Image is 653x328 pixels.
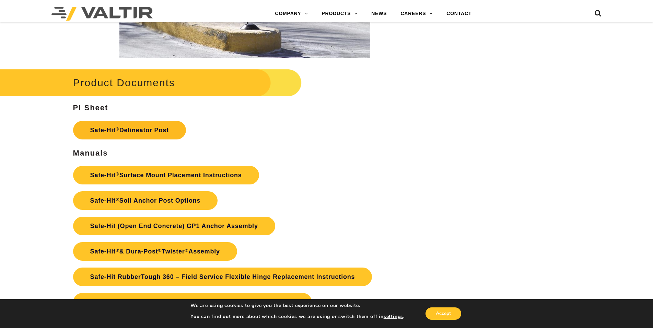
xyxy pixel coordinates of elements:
[73,121,186,139] a: Safe-Hit®Delineator Post
[268,7,315,21] a: COMPANY
[384,314,403,320] button: settings
[185,248,189,253] sup: ®
[73,268,372,286] a: Safe-Hit RubberTough 360 – Field Service Flexible Hinge Replacement Instructions
[73,166,259,184] a: Safe-Hit®Surface Mount Placement Instructions
[116,126,119,132] sup: ®
[190,314,405,320] p: You can find out more about which cookies we are using or switch them off in .
[315,7,364,21] a: PRODUCTS
[158,248,162,253] sup: ®
[73,103,108,112] strong: PI Sheet
[73,242,237,261] a: Safe-Hit®& Dura-Post®Twister®Assembly
[116,197,119,202] sup: ®
[190,303,405,309] p: We are using cookies to give you the best experience on our website.
[73,149,108,157] strong: Manuals
[364,7,394,21] a: NEWS
[425,307,461,320] button: Accept
[73,293,312,312] a: Safe-Hit RubberTough 360 Soil Anchor – Placement Instructions
[73,217,275,235] a: Safe-Hit (Open End Concrete) GP1 Anchor Assembly
[440,7,478,21] a: CONTACT
[51,7,153,21] img: Valtir
[116,248,119,253] sup: ®
[116,171,119,177] sup: ®
[394,7,440,21] a: CAREERS
[73,191,218,210] a: Safe-Hit®Soil Anchor Post Options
